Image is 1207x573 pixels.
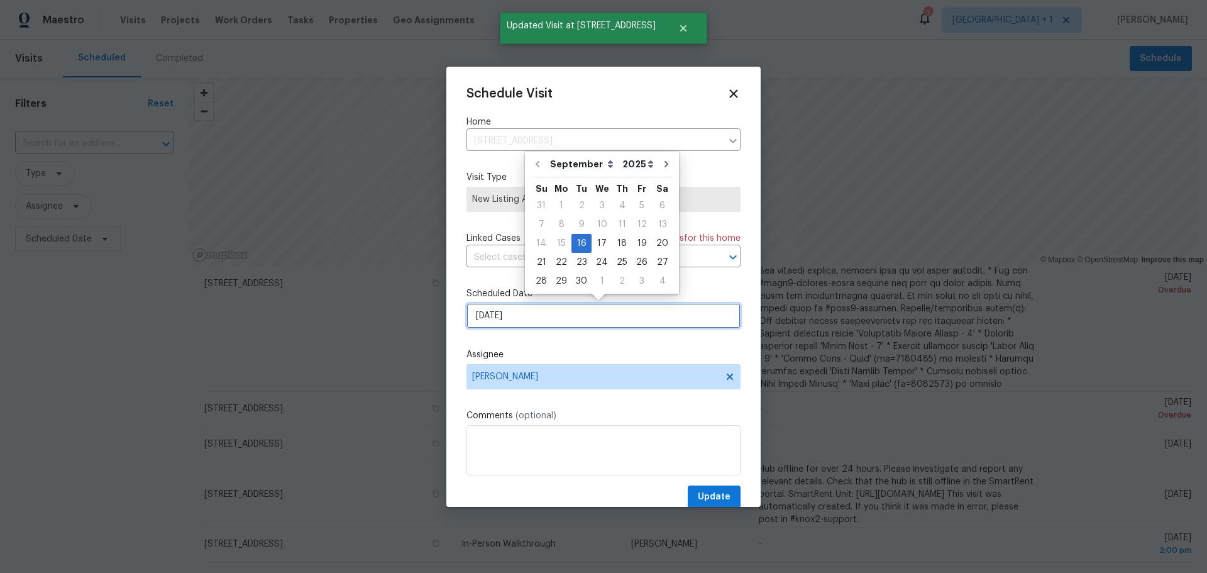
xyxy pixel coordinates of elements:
div: Sun Aug 31 2025 [531,196,551,215]
div: 8 [551,216,571,233]
input: M/D/YYYY [466,303,741,328]
div: Sat Sep 27 2025 [652,253,673,272]
div: Sat Sep 06 2025 [652,196,673,215]
abbr: Thursday [616,184,628,193]
div: Mon Sep 29 2025 [551,272,571,291]
div: 14 [531,235,551,252]
div: Mon Sep 08 2025 [551,215,571,234]
div: Wed Oct 01 2025 [592,272,612,291]
label: Home [466,116,741,128]
div: 10 [592,216,612,233]
div: Thu Sep 04 2025 [612,196,632,215]
button: Go to next month [657,152,676,177]
button: Go to previous month [528,152,547,177]
div: 23 [571,253,592,271]
abbr: Tuesday [576,184,587,193]
div: Wed Sep 17 2025 [592,234,612,253]
div: 19 [632,235,652,252]
div: 25 [612,253,632,271]
div: 30 [571,272,592,290]
div: Sat Sep 20 2025 [652,234,673,253]
div: 29 [551,272,571,290]
div: 5 [632,197,652,214]
div: 15 [551,235,571,252]
div: Fri Sep 12 2025 [632,215,652,234]
div: 21 [531,253,551,271]
div: Wed Sep 10 2025 [592,215,612,234]
div: 4 [652,272,673,290]
span: [PERSON_NAME] [472,372,719,382]
div: Fri Sep 19 2025 [632,234,652,253]
div: Sun Sep 07 2025 [531,215,551,234]
div: 1 [592,272,612,290]
abbr: Monday [554,184,568,193]
div: 20 [652,235,673,252]
span: Schedule Visit [466,87,553,100]
div: Tue Sep 02 2025 [571,196,592,215]
div: 28 [531,272,551,290]
div: 1 [551,197,571,214]
abbr: Saturday [656,184,668,193]
input: Enter in an address [466,131,722,151]
div: Tue Sep 23 2025 [571,253,592,272]
div: 3 [632,272,652,290]
abbr: Friday [637,184,646,193]
div: 27 [652,253,673,271]
abbr: Wednesday [595,184,609,193]
div: 24 [592,253,612,271]
label: Visit Type [466,171,741,184]
div: Tue Sep 09 2025 [571,215,592,234]
div: 7 [531,216,551,233]
div: Thu Oct 02 2025 [612,272,632,291]
div: Fri Sep 26 2025 [632,253,652,272]
div: Thu Sep 11 2025 [612,215,632,234]
span: (optional) [515,411,556,420]
div: 26 [632,253,652,271]
div: 12 [632,216,652,233]
div: Thu Sep 18 2025 [612,234,632,253]
div: 18 [612,235,632,252]
div: 13 [652,216,673,233]
label: Assignee [466,348,741,361]
button: Update [688,486,741,509]
button: Close [663,16,704,41]
div: Mon Sep 22 2025 [551,253,571,272]
label: Comments [466,409,741,422]
div: 31 [531,197,551,214]
div: Sat Oct 04 2025 [652,272,673,291]
span: Linked Cases [466,232,521,245]
div: 16 [571,235,592,252]
div: Tue Sep 30 2025 [571,272,592,291]
div: Wed Sep 03 2025 [592,196,612,215]
div: 4 [612,197,632,214]
div: Thu Sep 25 2025 [612,253,632,272]
span: Close [727,87,741,101]
div: Sun Sep 28 2025 [531,272,551,291]
span: Updated Visit at [STREET_ADDRESS] [500,13,663,39]
select: Year [619,155,657,174]
div: Fri Oct 03 2025 [632,272,652,291]
div: 22 [551,253,571,271]
span: Update [698,489,730,505]
select: Month [547,155,619,174]
div: 6 [652,197,673,214]
label: Scheduled Date [466,287,741,300]
div: Sun Sep 14 2025 [531,234,551,253]
div: 2 [612,272,632,290]
abbr: Sunday [536,184,548,193]
div: 17 [592,235,612,252]
div: 11 [612,216,632,233]
span: New Listing Audit [472,193,735,206]
div: Mon Sep 01 2025 [551,196,571,215]
div: Sat Sep 13 2025 [652,215,673,234]
div: 2 [571,197,592,214]
div: 9 [571,216,592,233]
div: Fri Sep 05 2025 [632,196,652,215]
div: 3 [592,197,612,214]
div: Wed Sep 24 2025 [592,253,612,272]
div: Mon Sep 15 2025 [551,234,571,253]
input: Select cases [466,248,705,267]
div: Tue Sep 16 2025 [571,234,592,253]
button: Open [724,248,742,266]
div: Sun Sep 21 2025 [531,253,551,272]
